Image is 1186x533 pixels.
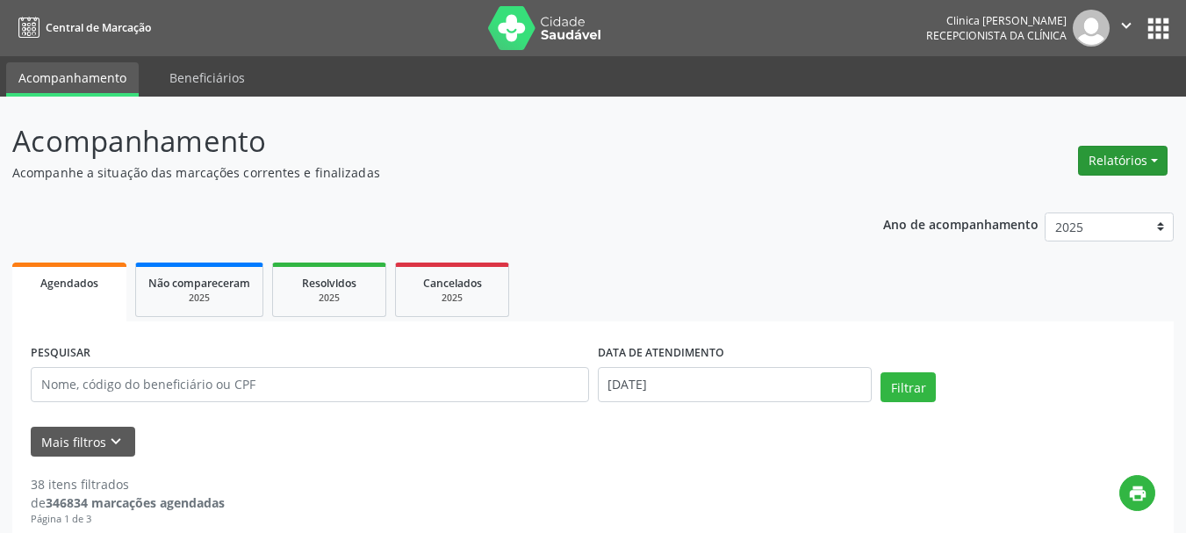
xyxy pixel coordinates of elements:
div: 2025 [148,292,250,305]
p: Acompanhamento [12,119,825,163]
i: print [1128,484,1147,503]
button: apps [1143,13,1174,44]
a: Central de Marcação [12,13,151,42]
i:  [1117,16,1136,35]
a: Beneficiários [157,62,257,93]
div: 38 itens filtrados [31,475,225,493]
button: Relatórios [1078,146,1168,176]
img: img [1073,10,1110,47]
button: Filtrar [881,372,936,402]
input: Nome, código do beneficiário ou CPF [31,367,589,402]
button:  [1110,10,1143,47]
span: Recepcionista da clínica [926,28,1067,43]
i: keyboard_arrow_down [106,432,126,451]
input: Selecione um intervalo [598,367,873,402]
span: Resolvidos [302,276,356,291]
div: Clinica [PERSON_NAME] [926,13,1067,28]
div: 2025 [408,292,496,305]
strong: 346834 marcações agendadas [46,494,225,511]
p: Acompanhe a situação das marcações correntes e finalizadas [12,163,825,182]
span: Não compareceram [148,276,250,291]
button: Mais filtroskeyboard_arrow_down [31,427,135,457]
span: Agendados [40,276,98,291]
label: PESQUISAR [31,340,90,367]
div: Página 1 de 3 [31,512,225,527]
a: Acompanhamento [6,62,139,97]
label: DATA DE ATENDIMENTO [598,340,724,367]
p: Ano de acompanhamento [883,212,1039,234]
span: Central de Marcação [46,20,151,35]
span: Cancelados [423,276,482,291]
div: de [31,493,225,512]
div: 2025 [285,292,373,305]
button: print [1119,475,1155,511]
